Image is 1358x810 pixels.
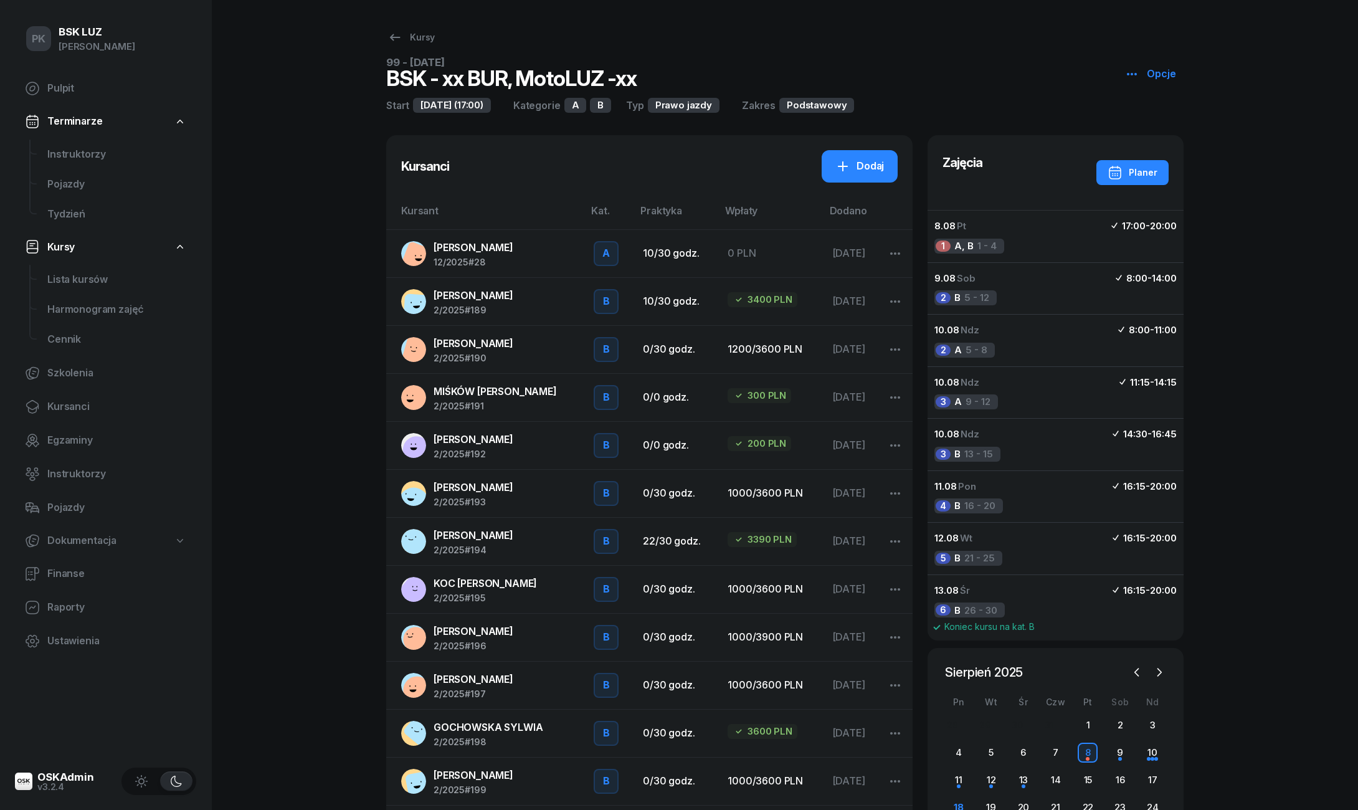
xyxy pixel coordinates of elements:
[960,584,970,596] span: Śr
[832,725,870,741] div: [DATE]
[434,577,537,589] span: KOC [PERSON_NAME]
[934,376,959,388] span: 10.08
[626,98,644,113] div: Typ
[936,604,951,616] div: 6
[434,721,543,733] span: GOCHOWSKA SYLWIA
[434,306,513,315] div: 2/2025
[1104,697,1136,707] div: Sob
[832,245,870,262] div: [DATE]
[934,532,959,544] span: 12.08
[564,98,587,113] div: A
[1122,220,1146,232] span: 17:00
[401,720,574,747] a: GOCHOWSKA SYLWIA2/2025#198
[434,337,513,350] span: [PERSON_NAME]
[594,481,619,506] button: B
[47,80,186,97] span: Pulpit
[434,289,513,302] span: [PERSON_NAME]
[47,566,186,582] span: Finanse
[954,446,961,462] span: B
[1123,479,1177,495] div: -
[934,290,997,305] div: 5 - 12
[822,202,880,229] th: Dodano
[934,551,1002,566] div: 21 - 25
[957,220,966,232] span: Pt
[728,292,797,307] div: 3400 PLN
[1126,272,1147,284] span: 8:00
[468,257,486,267] span: #28
[832,533,870,550] div: [DATE]
[943,153,982,173] h3: Zajęcia
[979,720,990,730] div: 29
[949,770,969,790] div: 11
[927,418,1184,470] button: 10.08Ndz14:30-16:453B13 - 15
[728,247,756,259] span: 0 PLN
[594,289,619,314] button: B
[927,314,1184,366] button: 10.08Ndz8:00-11:002A5 - 8
[401,240,574,267] a: [PERSON_NAME]12/2025#28
[47,113,102,130] span: Terminarze
[47,302,186,318] span: Harmonogram zajęć
[1072,697,1104,707] div: Pt
[1014,743,1033,763] div: 6
[465,305,486,315] span: #189
[936,553,951,564] div: 5
[927,366,1184,419] button: 10.08Ndz11:15-14:153A9 - 12
[936,241,951,252] div: 1
[584,202,633,229] th: Kat.
[598,627,615,648] div: B
[934,324,959,336] span: 10.08
[47,365,186,381] span: Szkolenia
[1123,428,1147,440] span: 14:30
[633,565,718,613] td: 0/30 godz.
[37,140,196,169] a: Instruktorzy
[1126,270,1177,287] div: -
[934,428,959,440] span: 10.08
[434,642,513,650] div: 2/2025
[594,337,619,362] button: B
[47,239,75,255] span: Kursy
[598,771,615,792] div: B
[434,354,513,363] div: 2/2025
[1154,324,1177,336] span: 11:00
[832,773,870,789] div: [DATE]
[728,436,791,451] div: 200 PLN
[1150,220,1177,232] span: 20:00
[633,613,718,661] td: 0/30 godz.
[387,30,435,45] div: Kursy
[1123,530,1177,546] div: -
[434,625,513,637] span: [PERSON_NAME]
[1124,66,1176,82] div: Opcje
[832,677,870,693] div: [DATE]
[434,241,513,254] span: [PERSON_NAME]
[15,626,196,656] a: Ustawienia
[594,433,619,458] button: B
[401,528,574,555] a: [PERSON_NAME]2/2025#194
[633,325,718,373] td: 0/30 godz.
[15,593,196,622] a: Raporty
[465,401,483,411] span: #191
[1078,743,1098,763] div: 8
[936,345,951,356] div: 2
[936,396,951,407] div: 3
[633,757,718,805] td: 0/30 godz.
[59,39,135,55] div: [PERSON_NAME]
[401,432,574,459] a: [PERSON_NAME]2/2025#192
[832,581,870,598] div: [DATE]
[1096,160,1169,185] button: Planer
[728,343,802,355] span: 1200/3600 PLN
[401,480,574,507] a: [PERSON_NAME]2/2025#193
[1046,743,1066,763] div: 7
[597,243,615,264] div: A
[1152,428,1177,440] span: 16:45
[936,292,951,303] div: 2
[633,202,718,229] th: Praktyka
[960,532,972,544] span: Wt
[822,150,898,183] a: Dodaj
[15,426,196,455] a: Egzaminy
[1110,715,1130,735] div: 2
[594,241,619,266] button: A
[434,450,513,459] div: 2/2025
[1123,426,1177,442] div: -
[927,522,1184,574] button: 12.08Wt16:15-20:005B21 - 25
[954,342,962,358] span: A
